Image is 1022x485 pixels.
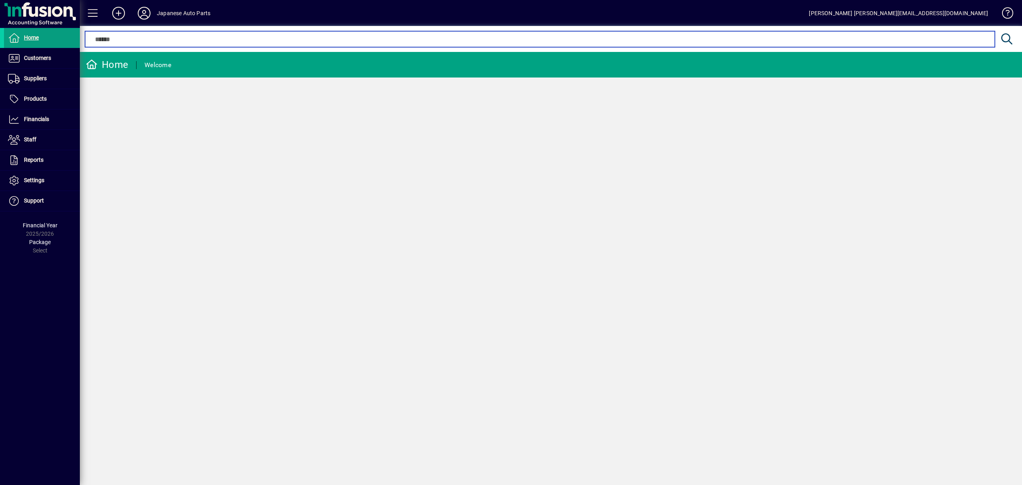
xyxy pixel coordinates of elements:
[131,6,157,20] button: Profile
[996,2,1012,28] a: Knowledge Base
[4,191,80,211] a: Support
[157,7,210,20] div: Japanese Auto Parts
[4,69,80,89] a: Suppliers
[809,7,988,20] div: [PERSON_NAME] [PERSON_NAME][EMAIL_ADDRESS][DOMAIN_NAME]
[4,89,80,109] a: Products
[24,75,47,81] span: Suppliers
[4,109,80,129] a: Financials
[24,95,47,102] span: Products
[24,197,44,204] span: Support
[29,239,51,245] span: Package
[24,55,51,61] span: Customers
[4,48,80,68] a: Customers
[23,222,57,229] span: Financial Year
[24,177,44,183] span: Settings
[24,116,49,122] span: Financials
[145,59,171,72] div: Welcome
[24,34,39,41] span: Home
[4,130,80,150] a: Staff
[106,6,131,20] button: Add
[24,136,36,143] span: Staff
[24,157,44,163] span: Reports
[4,150,80,170] a: Reports
[4,171,80,191] a: Settings
[86,58,128,71] div: Home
